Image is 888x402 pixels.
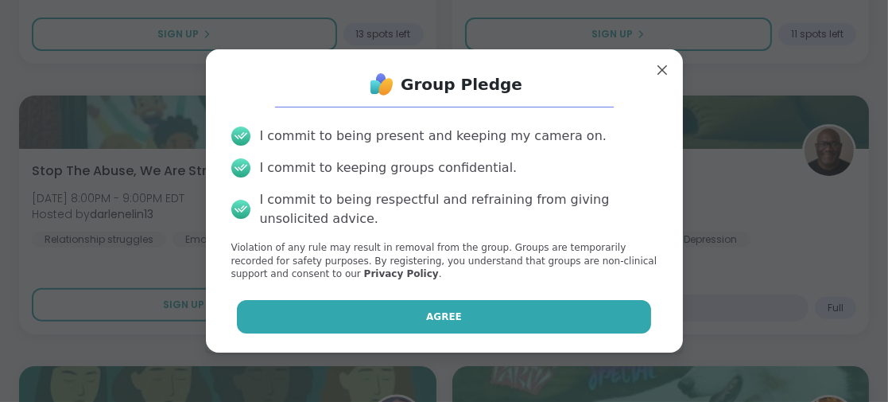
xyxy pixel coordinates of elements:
span: Agree [426,310,462,324]
a: Privacy Policy [364,268,439,279]
h1: Group Pledge [401,73,522,96]
div: I commit to being respectful and refraining from giving unsolicited advice. [260,190,657,228]
div: I commit to keeping groups confidential. [260,158,518,178]
div: I commit to being present and keeping my camera on. [260,127,607,146]
p: Violation of any rule may result in removal from the group. Groups are temporarily recorded for s... [231,241,657,281]
button: Agree [237,300,651,334]
img: ShareWell Logo [366,68,397,100]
